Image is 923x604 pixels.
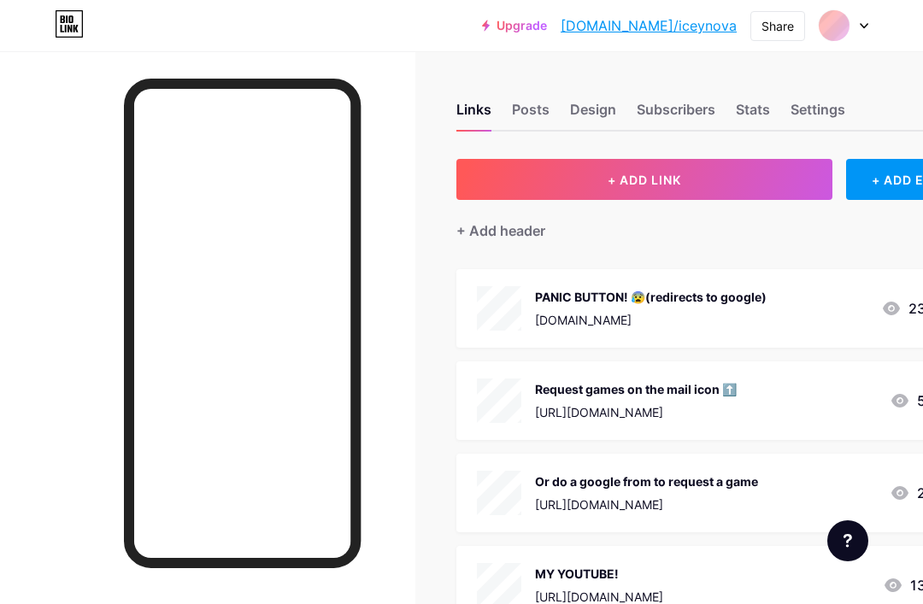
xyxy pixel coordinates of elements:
[570,99,616,130] div: Design
[535,311,767,329] div: [DOMAIN_NAME]
[535,380,737,398] div: Request games on the mail icon ⬆️
[761,17,794,35] div: Share
[535,288,767,306] div: PANIC BUTTON! 😰(redirects to google)
[637,99,715,130] div: Subscribers
[608,173,681,187] span: + ADD LINK
[456,99,491,130] div: Links
[736,99,770,130] div: Stats
[512,99,550,130] div: Posts
[456,159,832,200] button: + ADD LINK
[482,19,547,32] a: Upgrade
[535,472,758,490] div: Or do a google from to request a game
[535,565,663,583] div: MY YOUTUBE!
[535,403,737,421] div: [URL][DOMAIN_NAME]
[791,99,845,130] div: Settings
[561,15,737,36] a: [DOMAIN_NAME]/iceynova
[456,220,545,241] div: + Add header
[535,496,758,513] div: [URL][DOMAIN_NAME]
